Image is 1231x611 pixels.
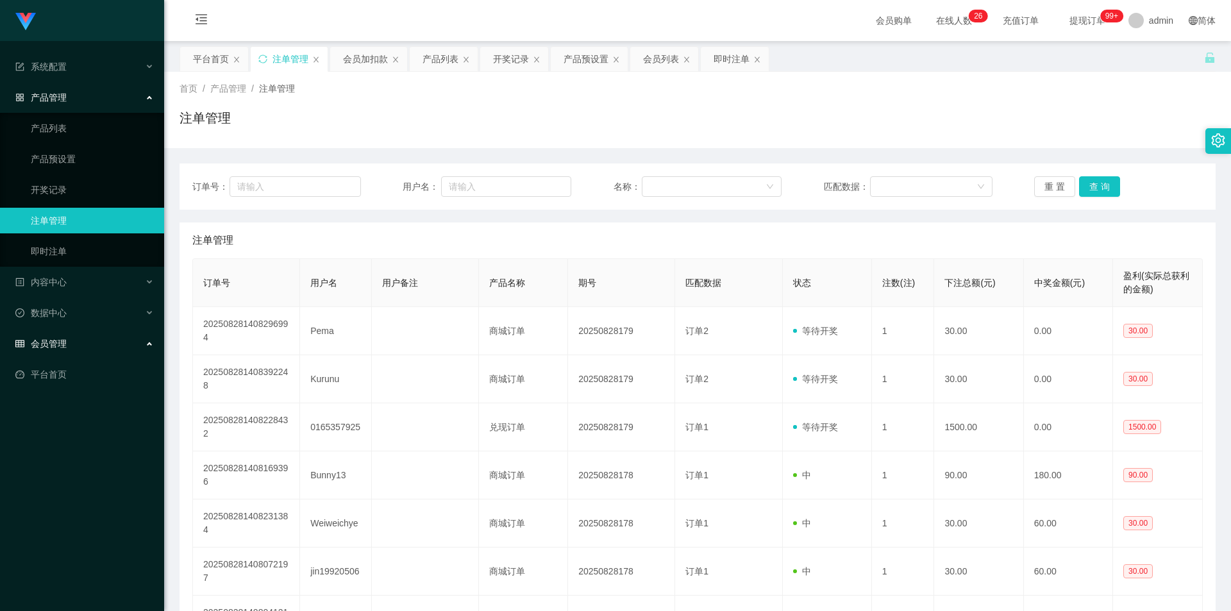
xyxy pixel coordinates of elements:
i: 图标: appstore-o [15,93,24,102]
td: 20250828178 [568,451,675,499]
input: 请输入 [230,176,360,197]
td: 兑现订单 [479,403,568,451]
span: 30.00 [1123,372,1153,386]
td: 20250828179 [568,403,675,451]
td: Bunny13 [300,451,371,499]
span: 订单2 [685,326,708,336]
i: 图标: global [1189,16,1198,25]
div: 产品预设置 [564,47,608,71]
td: 0.00 [1024,307,1113,355]
span: / [203,83,205,94]
span: 中 [793,518,811,528]
td: 商城订单 [479,355,568,403]
div: 产品列表 [423,47,458,71]
i: 图标: down [766,183,774,192]
span: 数据中心 [15,308,67,318]
p: 2 [974,10,978,22]
td: 202508281408231384 [193,499,300,548]
span: 等待开奖 [793,326,838,336]
td: 30.00 [934,548,1023,596]
td: 商城订单 [479,499,568,548]
div: 平台首页 [193,47,229,71]
td: 20250828178 [568,499,675,548]
span: 匹配数据 [685,278,721,288]
div: 注单管理 [272,47,308,71]
span: 用户名： [403,180,441,194]
i: 图标: menu-fold [180,1,223,42]
a: 产品列表 [31,115,154,141]
td: 20250828179 [568,355,675,403]
span: 注单管理 [192,233,233,248]
button: 查 询 [1079,176,1120,197]
span: 订单号： [192,180,230,194]
td: 60.00 [1024,548,1113,596]
td: 180.00 [1024,451,1113,499]
i: 图标: close [233,56,240,63]
i: 图标: setting [1211,133,1225,147]
span: 匹配数据： [824,180,870,194]
input: 请输入 [441,176,571,197]
a: 产品预设置 [31,146,154,172]
td: 1 [872,548,935,596]
span: 中 [793,470,811,480]
span: 订单1 [685,566,708,576]
span: 系统配置 [15,62,67,72]
td: 202508281408296994 [193,307,300,355]
i: 图标: unlock [1204,52,1216,63]
h1: 注单管理 [180,108,231,128]
i: 图标: close [533,56,540,63]
span: 首页 [180,83,197,94]
td: 20250828178 [568,548,675,596]
span: 用户备注 [382,278,418,288]
span: 30.00 [1123,324,1153,338]
td: Kurunu [300,355,371,403]
td: 30.00 [934,499,1023,548]
a: 注单管理 [31,208,154,233]
td: 1 [872,499,935,548]
td: 商城订单 [479,307,568,355]
td: 202508281408392248 [193,355,300,403]
span: 产品管理 [15,92,67,103]
i: 图标: table [15,339,24,348]
span: 订单2 [685,374,708,384]
td: 1 [872,355,935,403]
i: 图标: close [612,56,620,63]
span: 在线人数 [930,16,978,25]
td: 1 [872,403,935,451]
span: 订单1 [685,422,708,432]
span: 期号 [578,278,596,288]
span: 30.00 [1123,516,1153,530]
i: 图标: sync [258,54,267,63]
td: 商城订单 [479,548,568,596]
i: 图标: down [977,183,985,192]
i: 图标: close [683,56,691,63]
span: 1500.00 [1123,420,1161,434]
p: 6 [978,10,983,22]
sup: 26 [969,10,987,22]
i: 图标: form [15,62,24,71]
td: 60.00 [1024,499,1113,548]
span: 等待开奖 [793,374,838,384]
i: 图标: close [312,56,320,63]
td: Weiweichye [300,499,371,548]
div: 即时注单 [714,47,749,71]
td: 30.00 [934,355,1023,403]
span: 订单号 [203,278,230,288]
span: 中 [793,566,811,576]
span: 注单管理 [259,83,295,94]
span: 订单1 [685,470,708,480]
span: 下注总额(元) [944,278,995,288]
img: logo.9652507e.png [15,13,36,31]
i: 图标: close [462,56,470,63]
td: Pema [300,307,371,355]
div: 会员列表 [643,47,679,71]
span: 中奖金额(元) [1034,278,1085,288]
span: 90.00 [1123,468,1153,482]
button: 重 置 [1034,176,1075,197]
i: 图标: close [392,56,399,63]
span: 等待开奖 [793,422,838,432]
span: 内容中心 [15,277,67,287]
div: 开奖记录 [493,47,529,71]
td: 202508281408228432 [193,403,300,451]
td: 90.00 [934,451,1023,499]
